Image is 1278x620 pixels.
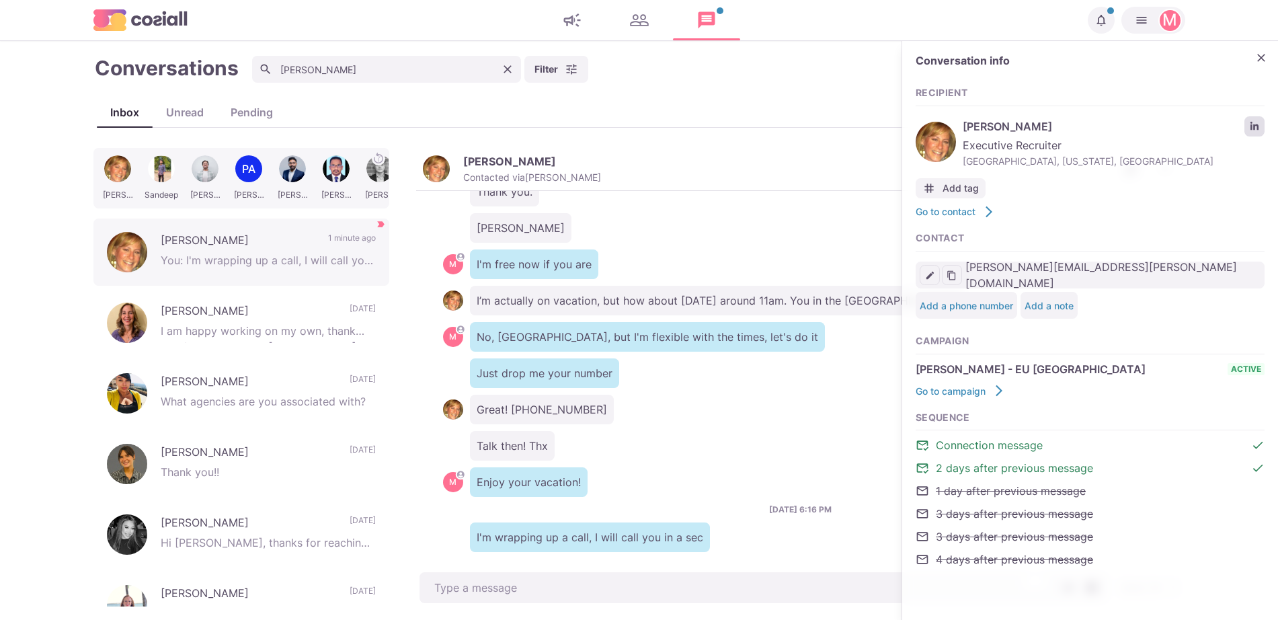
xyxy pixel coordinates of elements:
svg: avatar [456,253,464,260]
p: Great! [PHONE_NUMBER] [470,395,614,424]
span: [GEOGRAPHIC_DATA], [US_STATE], [GEOGRAPHIC_DATA] [963,154,1265,168]
button: Martin [1121,7,1185,34]
a: LinkedIn profile link [1244,116,1265,137]
h2: Conversation info [916,54,1244,67]
div: Martin [449,478,456,486]
div: Martin [449,260,456,268]
div: Inbox [97,104,153,120]
svg: avatar [456,325,464,333]
a: Go to campaign [916,384,1006,397]
div: Pending [217,104,286,120]
p: I am happy working on my own, thank you for reaching out [PERSON_NAME]! [161,323,376,343]
span: Connection message [936,437,1043,453]
p: Enjoy your vacation! [470,467,588,497]
p: Just drop me your number [470,358,619,388]
button: Edit [920,265,940,285]
p: You: I'm wrapping up a call, I will call you in a sec [161,252,376,272]
img: logo [93,9,188,30]
button: Filter [524,56,588,83]
button: Jennifer Minghenelli[PERSON_NAME]Contacted via[PERSON_NAME] [423,155,601,184]
h3: Recipient [916,87,1265,99]
div: Martin [1162,12,1177,28]
p: [DATE] [350,585,376,605]
h3: Sequence [916,412,1265,424]
button: Close [1251,48,1271,68]
textarea: To enrich screen reader interactions, please activate Accessibility in Grammarly extension settings [420,572,1109,603]
img: Jennifer Krauss [107,303,147,343]
button: Add a note [1025,300,1074,311]
p: [DATE] [350,373,376,393]
div: Unread [153,104,217,120]
img: JENNIFER R. [107,373,147,414]
p: What agencies are you associated with? [161,393,376,414]
span: Executive Recruiter [963,137,1265,153]
p: Talk then! Thx [470,431,555,461]
a: Go to contact [916,205,996,219]
div: Martin [449,333,456,341]
p: [DATE] 6:16 PM [769,504,832,516]
p: [PERSON_NAME] [161,585,336,605]
img: Jennifer Minghenelli [107,232,147,272]
img: Jennifer Minghenelli [443,399,463,420]
p: [PERSON_NAME] [161,514,336,535]
h3: Contact [916,233,1265,244]
p: I’m actually on vacation, but how about [DATE] around 11am. You in the [GEOGRAPHIC_DATA]? [470,286,967,315]
p: Thank you!! [161,464,376,484]
span: 1 day after previous message [936,483,1086,499]
p: [PERSON_NAME] [463,155,556,168]
p: Hi [PERSON_NAME], thanks for reaching out. I'm not interested in leaving my current role for anot... [161,535,376,555]
span: 3 days after previous message [936,506,1093,522]
button: Copy [942,265,962,285]
p: [DATE] [350,303,376,323]
p: [PERSON_NAME] [470,213,571,243]
img: Jennifer Minghenelli [423,155,450,182]
p: [PERSON_NAME] [161,232,315,252]
h3: Campaign [916,336,1265,347]
span: [PERSON_NAME] [963,118,1238,134]
button: Notifications [1088,7,1115,34]
p: [PERSON_NAME] [161,373,336,393]
p: I'm wrapping up a call, I will call you in a sec [470,522,710,552]
p: [PERSON_NAME] [161,444,336,464]
p: 1 minute ago [328,232,376,252]
p: Contacted via [PERSON_NAME] [463,171,601,184]
svg: avatar [456,471,464,478]
span: active [1228,363,1265,375]
button: Add a phone number [920,300,1013,311]
img: Jennifer Strang [107,444,147,484]
p: [PERSON_NAME] [161,303,336,323]
span: 4 days after previous message [936,551,1093,568]
span: 3 days after previous message [936,529,1093,545]
img: Jennifer Minghenelli [916,122,956,162]
button: Add tag [916,178,986,198]
p: No, [GEOGRAPHIC_DATA], but I'm flexible with the times, let's do it [470,322,825,352]
span: [PERSON_NAME][EMAIL_ADDRESS][PERSON_NAME][DOMAIN_NAME] [965,259,1261,291]
span: 2 days after previous message [936,460,1093,476]
span: [PERSON_NAME] - EU [GEOGRAPHIC_DATA] [916,361,1146,377]
button: Clear [497,59,518,79]
p: [DATE] [350,514,376,535]
p: Thank you. [470,177,539,206]
p: I'm free now if you are [470,249,598,279]
img: Jennifer Minghenelli [443,290,463,311]
p: [DATE] [350,444,376,464]
input: Search conversations [252,56,521,83]
img: Jennifer T. [107,514,147,555]
h1: Conversations [95,56,239,80]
